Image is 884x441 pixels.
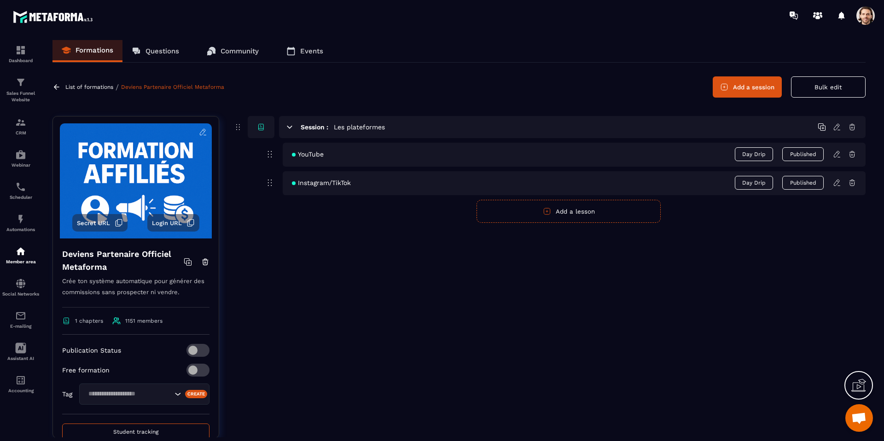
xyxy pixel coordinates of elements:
div: Search for option [79,383,209,405]
span: Instagram/TikTok [292,179,351,186]
button: Add a lesson [477,200,661,223]
input: Search for option [85,389,172,399]
button: Student tracking [62,424,209,440]
img: formation [15,117,26,128]
a: automationsautomationsWebinar [2,142,39,174]
p: Member area [2,259,39,264]
p: Free formation [62,366,110,374]
span: YouTube [292,151,324,158]
span: 1 chapters [75,318,103,324]
p: E-mailing [2,324,39,329]
a: schedulerschedulerScheduler [2,174,39,207]
p: Events [300,47,323,55]
button: Published [782,176,824,190]
h4: Deviens Partenaire Officiel Metaforma [62,248,184,273]
p: Social Networks [2,291,39,296]
span: Student tracking [113,429,158,435]
a: Questions [122,40,188,62]
div: Ouvrir le chat [845,404,873,432]
img: email [15,310,26,321]
button: Bulk edit [791,76,866,98]
a: Formations [52,40,122,62]
a: Events [277,40,332,62]
a: automationsautomationsAutomations [2,207,39,239]
a: formationformationDashboard [2,38,39,70]
a: Deviens Partenaire Officiel Metaforma [121,84,224,90]
img: automations [15,214,26,225]
a: emailemailE-mailing [2,303,39,336]
p: Tag [62,390,72,398]
img: background [60,123,212,238]
p: Assistant AI [2,356,39,361]
img: accountant [15,375,26,386]
span: / [116,83,119,92]
span: Login URL [152,220,182,226]
p: Webinar [2,162,39,168]
span: Secret URL [77,220,110,226]
p: Formations [76,46,113,54]
a: formationformationCRM [2,110,39,142]
a: Assistant AI [2,336,39,368]
button: Add a session [713,76,782,98]
p: Dashboard [2,58,39,63]
a: Community [198,40,268,62]
p: Scheduler [2,195,39,200]
span: Day Drip [735,176,773,190]
span: Day Drip [735,147,773,161]
p: CRM [2,130,39,135]
div: Create [185,390,208,398]
p: Automations [2,227,39,232]
a: automationsautomationsMember area [2,239,39,271]
p: Questions [145,47,179,55]
img: formation [15,45,26,56]
a: social-networksocial-networkSocial Networks [2,271,39,303]
button: Secret URL [72,214,128,232]
img: automations [15,246,26,257]
img: formation [15,77,26,88]
img: logo [13,8,96,25]
img: scheduler [15,181,26,192]
img: social-network [15,278,26,289]
span: 1151 members [125,318,163,324]
img: automations [15,149,26,160]
button: Login URL [147,214,199,232]
a: List of formations [65,84,113,90]
p: Community [221,47,259,55]
h6: Session : [301,123,328,131]
h5: Les plateformes [334,122,385,132]
a: formationformationSales Funnel Website [2,70,39,110]
a: accountantaccountantAccounting [2,368,39,400]
p: Sales Funnel Website [2,90,39,103]
button: Published [782,147,824,161]
p: Accounting [2,388,39,393]
p: Publication Status [62,347,121,354]
p: Crée ton système automatique pour générer des commissions sans prospecter ni vendre. [62,276,209,308]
